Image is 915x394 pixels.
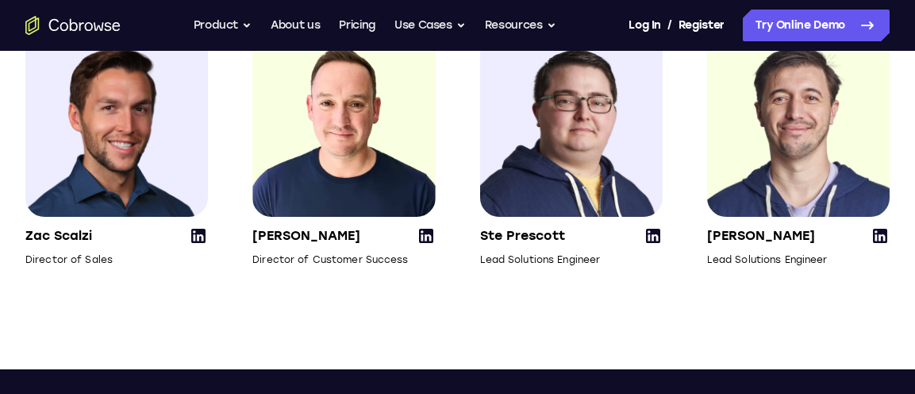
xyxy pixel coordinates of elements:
[485,10,556,41] button: Resources
[25,252,113,268] p: Director of Sales
[252,252,408,268] p: Director of Customer Success
[480,252,601,268] p: Lead Solutions Engineer
[743,10,890,41] a: Try Online Demo
[25,226,97,245] p: Zac Scalzi
[480,34,663,217] img: Ste Prescott, Lead Solutions Engineer
[667,16,672,35] span: /
[25,34,208,217] img: Zac Scalzi, Director of Sales
[480,226,585,245] p: Ste Prescott
[707,226,815,245] p: [PERSON_NAME]
[25,16,121,35] a: Go to the home page
[707,34,890,217] img: João Acabado, Lead Solutions Engineer
[707,252,831,268] p: Lead Solutions Engineer
[194,10,252,41] button: Product
[679,10,725,41] a: Register
[252,31,435,217] img: Huw Edwards, Director of Customer Success
[339,10,375,41] a: Pricing
[252,226,392,245] p: [PERSON_NAME]
[394,10,466,41] button: Use Cases
[271,10,320,41] a: About us
[629,10,660,41] a: Log In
